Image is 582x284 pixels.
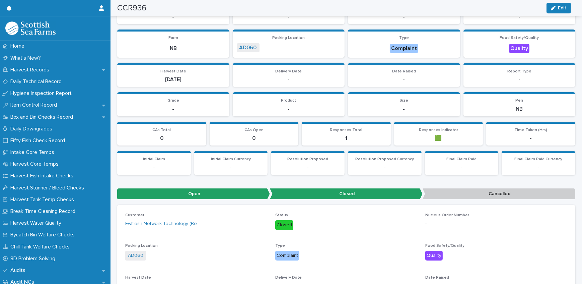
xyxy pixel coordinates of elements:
[507,69,531,73] span: Report Type
[8,185,89,191] p: Harvest Stunner / Bleed Checks
[467,14,572,20] p: -
[128,252,143,259] a: AD060
[398,135,479,141] p: 🟩
[355,157,414,161] span: Resolution Proposed Currency
[125,276,151,280] span: Harvest Date
[270,188,423,200] p: Closed
[8,114,78,120] p: Box and Bin Checks Record
[125,244,158,248] span: Packing Location
[514,128,547,132] span: Time Taken (Hrs)
[143,157,165,161] span: Initial Claim
[419,128,458,132] span: Responses Indicator
[506,165,571,171] p: -
[272,36,305,40] span: Packing Location
[8,267,31,274] p: Audits
[239,45,257,51] a: AD060
[558,6,567,10] span: Edit
[275,69,302,73] span: Delivery Date
[515,157,563,161] span: Final Claim Paid Currency
[125,220,197,227] a: Ewfresh Network Technology (Be
[467,106,572,112] p: NB
[515,99,523,103] span: Pen
[8,208,81,215] p: Break Time Cleaning Record
[8,149,60,156] p: Intake Core Temps
[167,99,179,103] span: Grade
[244,128,264,132] span: CAs Open
[8,78,67,85] p: Daily Technical Record
[198,165,264,171] p: -
[547,3,571,13] button: Edit
[8,137,70,144] p: Fifty Fish Check Record
[8,55,46,61] p: What's New?
[429,165,495,171] p: -
[425,276,449,280] span: Date Raised
[8,255,61,262] p: 8D Problem Solving
[8,90,77,97] p: Hygiene Inspection Report
[352,76,456,83] p: -
[8,67,55,73] p: Harvest Records
[8,220,67,226] p: Harvest Water Quality
[125,213,144,217] span: Customer
[275,251,299,261] div: Complaint
[8,102,62,108] p: Item Control Record
[275,165,341,171] p: -
[152,128,171,132] span: CAs Total
[275,213,288,217] span: Status
[8,126,58,132] p: Daily Downgrades
[399,36,409,40] span: Type
[8,43,30,49] p: Home
[168,36,178,40] span: Farm
[352,14,456,20] p: -
[121,45,225,52] p: NB
[237,14,341,20] p: -
[117,3,146,13] h2: CCR936
[8,173,79,179] p: Harvest Fish Intake Checks
[8,196,79,203] p: Harvest Tank Temp Checks
[5,21,56,35] img: mMrefqRFQpe26GRNOUkG
[117,188,270,200] p: Open
[500,36,539,40] span: Food Safety/Quality
[214,135,295,141] p: 0
[490,135,571,141] p: -
[121,14,225,20] p: -
[423,188,575,200] p: Cancelled
[275,244,285,248] span: Type
[425,213,469,217] span: Nucleus Order Number
[8,161,64,167] p: Harvest Core Temps
[392,69,416,73] span: Date Raised
[121,135,202,141] p: 0
[121,106,225,112] p: -
[330,128,362,132] span: Responses Total
[352,165,418,171] p: -
[467,76,572,83] p: -
[425,251,443,261] div: Quality
[275,276,302,280] span: Delivery Date
[306,135,387,141] p: 1
[287,157,328,161] span: Resolution Proposed
[390,44,418,53] div: Complaint
[281,99,296,103] span: Product
[237,76,341,83] p: -
[425,244,464,248] span: Food Safety/Quality
[121,76,225,83] p: [DATE]
[446,157,477,161] span: Final Claim Paid
[425,220,567,227] p: -
[509,44,529,53] div: Quality
[121,165,187,171] p: -
[8,232,80,238] p: Bycatch Bin Welfare Checks
[399,99,408,103] span: Size
[352,106,456,112] p: -
[237,106,341,112] p: -
[275,220,293,230] div: Closed
[160,69,186,73] span: Harvest Date
[8,244,75,250] p: Chill Tank Welfare Checks
[211,157,251,161] span: Initial Claim Currency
